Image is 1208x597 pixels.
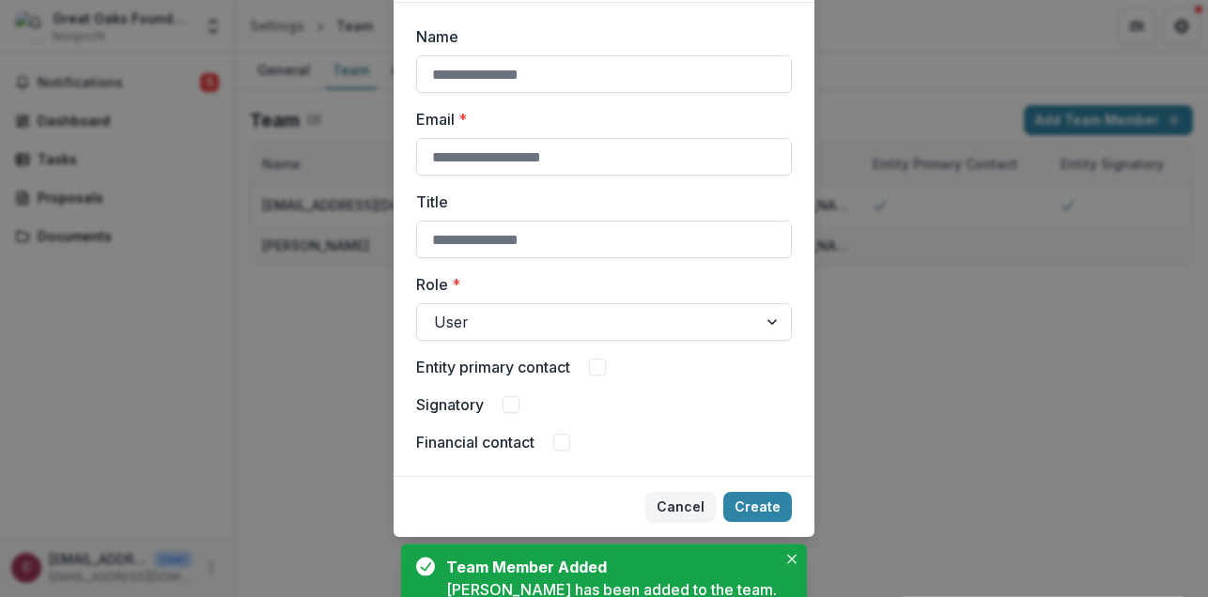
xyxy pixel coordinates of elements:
label: Signatory [416,393,484,416]
label: Financial contact [416,431,534,453]
div: Team Member Added [446,556,769,578]
button: Create [723,492,792,522]
button: Cancel [645,492,716,522]
label: Role [416,273,781,296]
label: Title [416,191,781,213]
label: Entity primary contact [416,356,570,378]
label: Email [416,108,781,130]
label: Name [416,25,781,48]
button: Close [781,548,803,571]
